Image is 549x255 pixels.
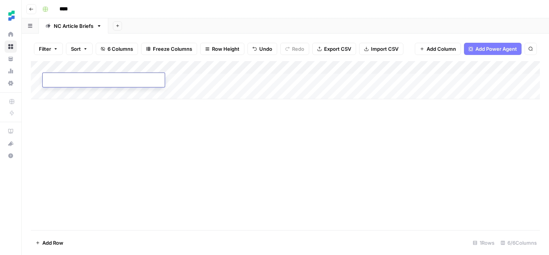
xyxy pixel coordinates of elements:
button: Add Power Agent [464,43,522,55]
div: 1 Rows [470,237,498,249]
a: AirOps Academy [5,125,17,137]
img: Ten Speed Logo [5,9,18,23]
span: 6 Columns [108,45,133,53]
span: Export CSV [324,45,351,53]
button: Help + Support [5,150,17,162]
span: Freeze Columns [153,45,192,53]
span: Add Row [42,239,63,247]
button: Import CSV [359,43,403,55]
a: Usage [5,65,17,77]
a: Settings [5,77,17,89]
span: Add Power Agent [475,45,517,53]
button: Workspace: Ten Speed [5,6,17,25]
a: Your Data [5,53,17,65]
button: 6 Columns [96,43,138,55]
span: Sort [71,45,81,53]
button: Export CSV [312,43,356,55]
a: Browse [5,40,17,53]
button: Freeze Columns [141,43,197,55]
span: Undo [259,45,272,53]
span: Filter [39,45,51,53]
span: Import CSV [371,45,398,53]
button: Redo [280,43,309,55]
button: Row Height [200,43,244,55]
div: What's new? [5,138,16,149]
span: Redo [292,45,304,53]
a: NC Article Briefs [39,18,108,34]
div: 6/6 Columns [498,237,540,249]
button: Add Row [31,237,68,249]
span: Row Height [212,45,239,53]
span: Add Column [427,45,456,53]
button: What's new? [5,137,17,150]
a: Home [5,28,17,40]
button: Add Column [415,43,461,55]
div: NC Article Briefs [54,22,93,30]
button: Undo [247,43,277,55]
button: Sort [66,43,93,55]
button: Filter [34,43,63,55]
